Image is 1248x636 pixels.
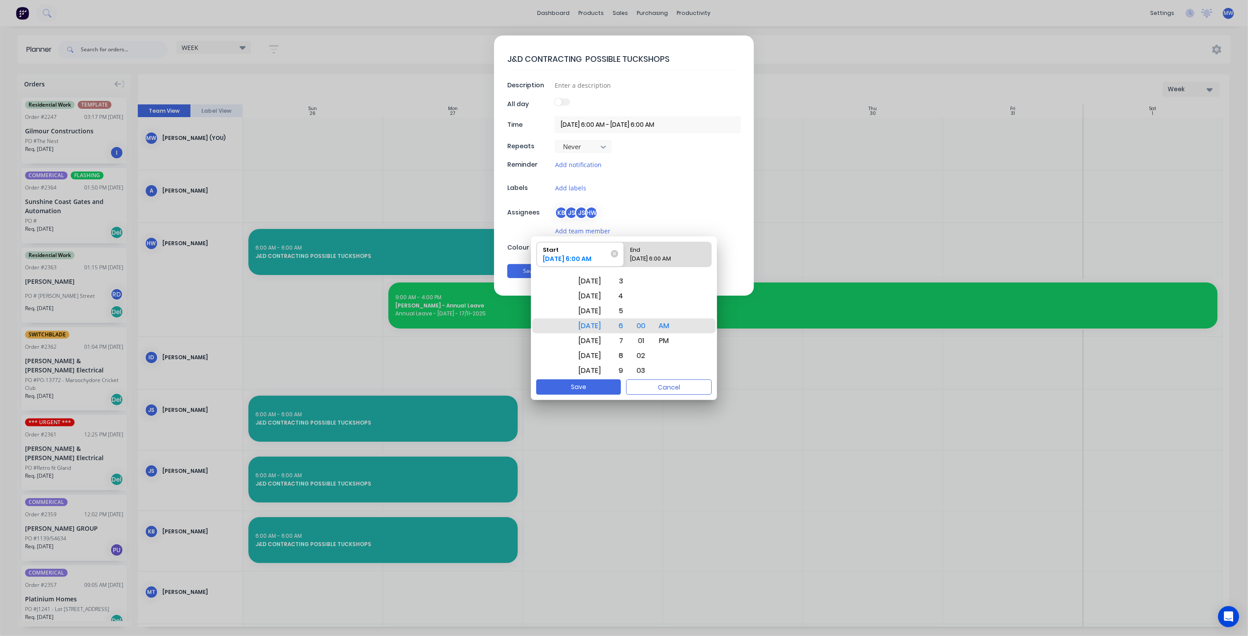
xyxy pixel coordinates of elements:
div: KB [555,206,568,219]
div: [DATE] [574,318,607,333]
div: Repeats [507,142,552,151]
div: 6 [610,318,629,333]
div: JS [565,206,578,219]
div: [DATE] [574,289,607,304]
div: JS [575,206,588,219]
button: Save [507,264,551,278]
div: [DATE] [574,363,607,378]
div: AM [654,318,675,333]
div: Time [507,120,552,129]
button: Add notification [555,160,602,170]
div: All day [507,100,552,109]
div: 9 [610,363,629,378]
div: Minute [630,272,653,379]
button: Add labels [555,183,587,193]
div: 7 [610,333,629,348]
div: 03 [631,363,651,378]
div: Open Intercom Messenger [1218,606,1239,627]
div: Colour [507,243,552,252]
input: Enter a description [555,79,741,92]
div: PM [654,333,675,348]
div: 5 [610,304,629,318]
div: [DATE] 6:00 AM [540,254,613,267]
div: 00 [631,318,651,333]
div: 3 [610,274,629,289]
div: [DATE] [574,333,607,348]
textarea: J&D CONTRACTING POSSIBLE TUCKSHOPS [507,49,741,69]
div: 02 [631,348,651,363]
div: 8 [610,348,629,363]
div: 01 [631,333,651,348]
div: [DATE] [574,304,607,318]
div: End [627,242,700,254]
div: [DATE] 6:00 AM [627,254,700,267]
div: Start [540,242,613,254]
div: Reminder [507,160,552,169]
div: HW [585,206,598,219]
div: Assignees [507,208,552,217]
div: [DATE] [574,348,607,363]
button: Cancel [626,379,712,395]
div: Date [572,272,608,379]
div: Hour [608,272,630,379]
div: [DATE] [574,274,607,289]
button: Save [536,379,621,395]
div: Labels [507,183,552,193]
div: 4 [610,289,629,304]
button: Add team member [555,226,611,236]
div: Description [507,81,552,90]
